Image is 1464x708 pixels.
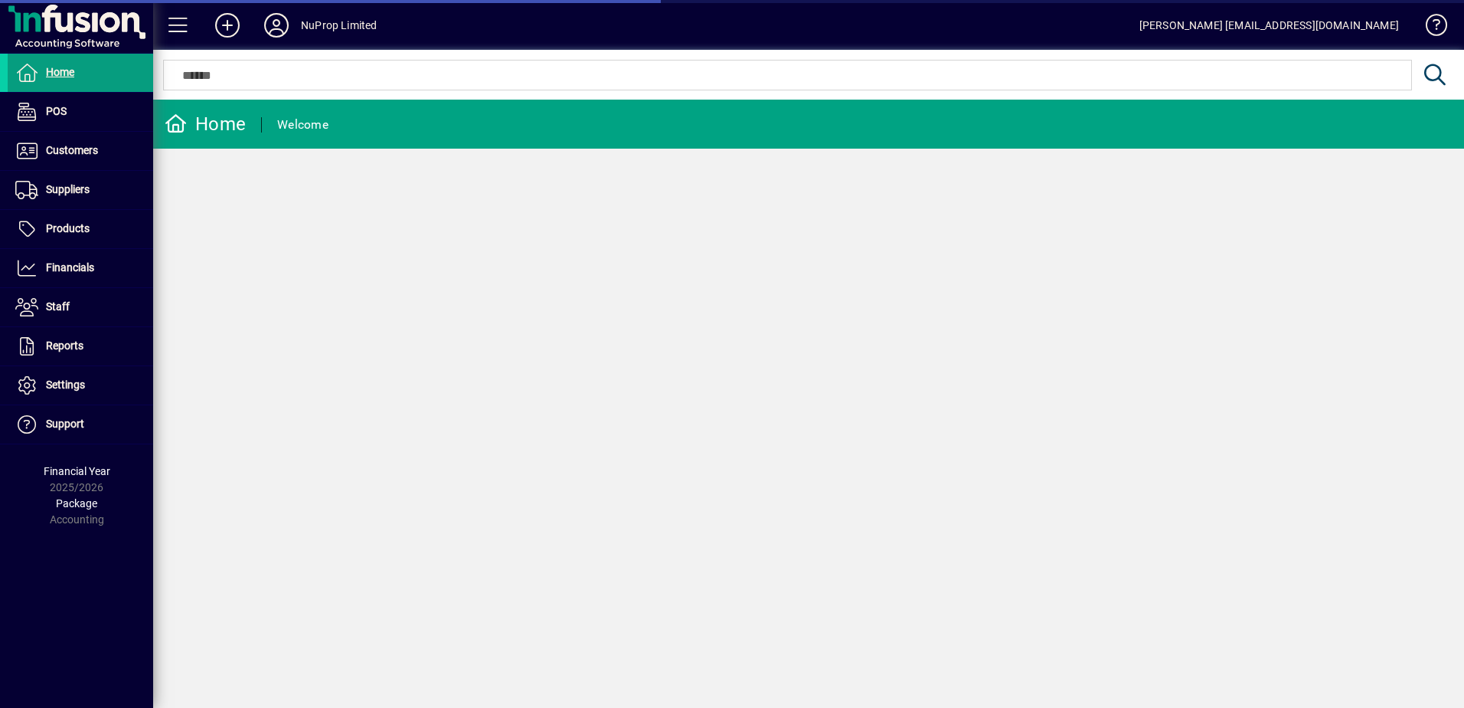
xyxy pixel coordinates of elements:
[203,11,252,39] button: Add
[8,327,153,365] a: Reports
[165,112,246,136] div: Home
[1139,13,1399,38] div: [PERSON_NAME] [EMAIL_ADDRESS][DOMAIN_NAME]
[8,405,153,444] a: Support
[277,113,328,137] div: Welcome
[46,222,90,234] span: Products
[46,339,83,352] span: Reports
[46,144,98,156] span: Customers
[46,105,67,117] span: POS
[8,366,153,405] a: Settings
[46,418,84,430] span: Support
[46,300,70,313] span: Staff
[8,171,153,209] a: Suppliers
[44,465,110,477] span: Financial Year
[46,261,94,274] span: Financials
[8,93,153,131] a: POS
[46,183,90,195] span: Suppliers
[8,288,153,326] a: Staff
[8,249,153,287] a: Financials
[46,66,74,78] span: Home
[1414,3,1445,53] a: Knowledge Base
[8,132,153,170] a: Customers
[46,379,85,391] span: Settings
[8,210,153,248] a: Products
[301,13,377,38] div: NuProp Limited
[252,11,301,39] button: Profile
[56,497,97,510] span: Package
